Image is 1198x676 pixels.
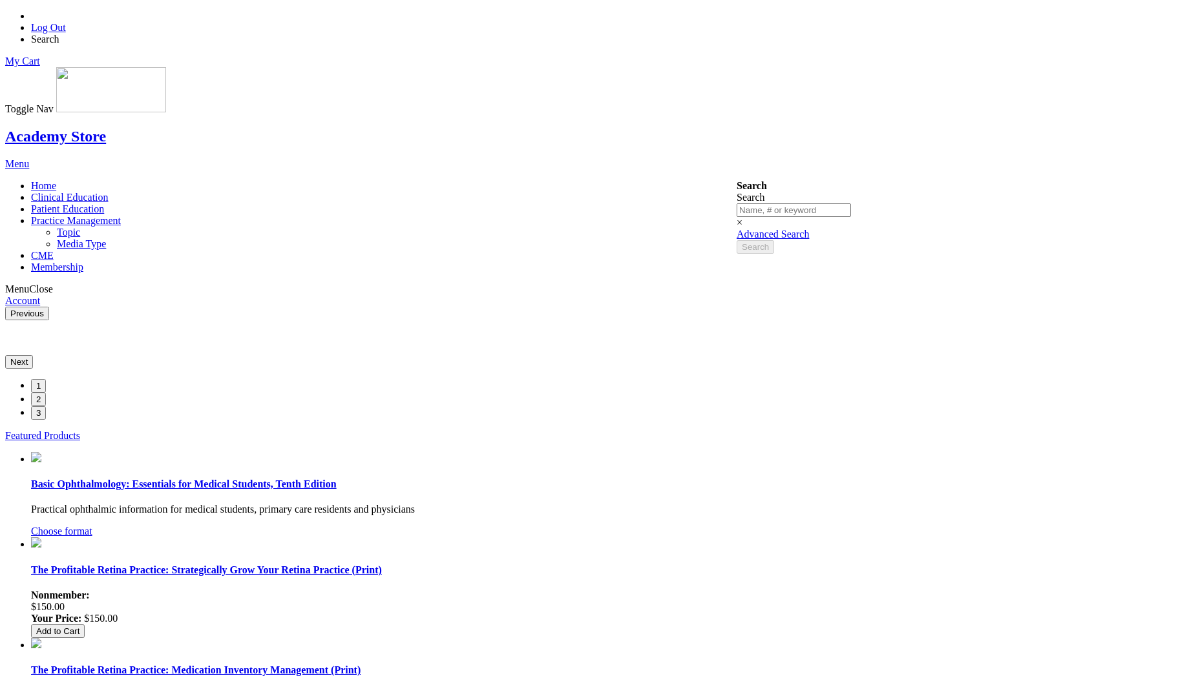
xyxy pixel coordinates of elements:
div: × [737,217,851,229]
button: 2 of 3 [31,393,46,406]
a: Advanced Search [737,229,809,240]
a: Account [5,295,40,306]
a: Choose format [31,526,92,537]
button: Next [5,355,33,369]
button: 3 of 3 [31,406,46,420]
a: The Profitable Retina Practice: Medication Inventory Management (Print) [31,664,361,675]
span: Media Type [57,238,106,249]
span: Practice Management [31,215,121,226]
span: Add to Cart [36,626,79,636]
button: Search [737,240,774,254]
span: $150.00 [31,601,65,612]
a: Featured Products [5,430,80,441]
button: Add to Cart [31,624,85,638]
span: Close [29,283,52,294]
span: Home [31,180,56,191]
strong: Your Price: [31,613,81,624]
span: Menu [5,283,29,294]
a: The Profitable Retina Practice: Strategically Grow Your Retina Practice (Print) [31,564,382,575]
button: Previous [5,307,49,320]
img: placeholder_image_1.png [31,537,41,548]
a: Log Out [31,22,66,33]
span: Search [31,34,59,45]
p: Practical ophthalmic information for medical students, primary care residents and physicians [31,504,1193,515]
span: Patient Education [31,203,104,214]
a: My Cart [5,56,40,67]
span: Clinical Education [31,192,109,203]
a: Basic Ophthalmology: Essentials for Medical Students, Tenth Edition [31,478,337,489]
input: Name, # or keyword [737,203,851,217]
strong: Search [737,180,767,191]
button: 1 of 3 [31,379,46,393]
span: Toggle Nav [5,103,54,114]
span: Search [742,242,769,252]
span: Membership [31,261,83,272]
span: Topic [57,227,80,238]
span: $150.00 [84,613,118,624]
a: Academy Store [5,128,106,145]
a: Menu [5,158,29,169]
span: Search [737,192,765,203]
span: CME [31,250,54,261]
img: placeholder_image_1.png [31,452,41,462]
img: placeholder_image_1.png [31,638,41,648]
strong: Nonmember: [31,589,90,600]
